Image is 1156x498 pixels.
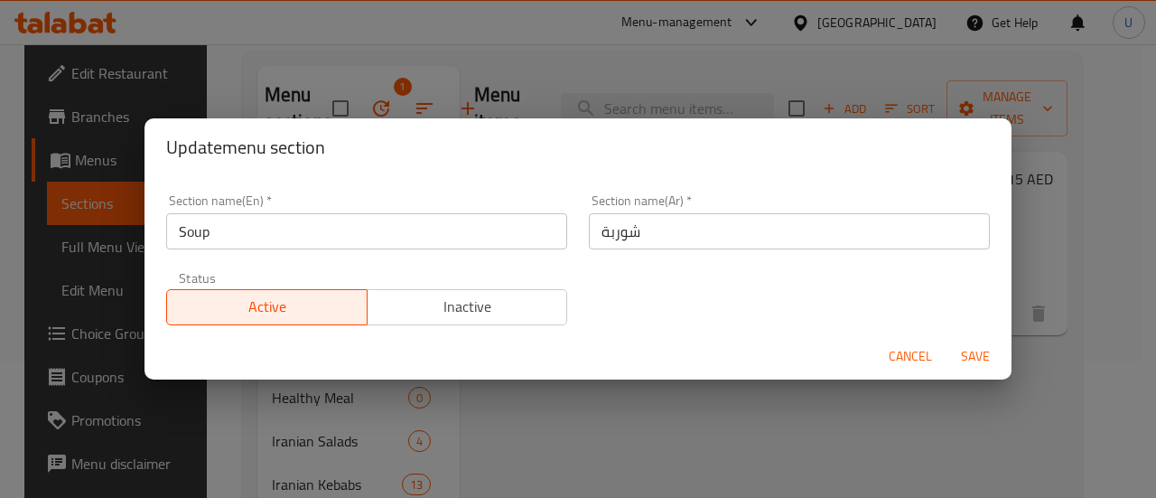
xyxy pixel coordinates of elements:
[954,345,997,368] span: Save
[589,213,990,249] input: Please enter section name(ar)
[889,345,932,368] span: Cancel
[946,340,1004,373] button: Save
[375,294,561,320] span: Inactive
[881,340,939,373] button: Cancel
[166,289,368,325] button: Active
[166,133,990,162] h2: Update menu section
[174,294,360,320] span: Active
[367,289,568,325] button: Inactive
[166,213,567,249] input: Please enter section name(en)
